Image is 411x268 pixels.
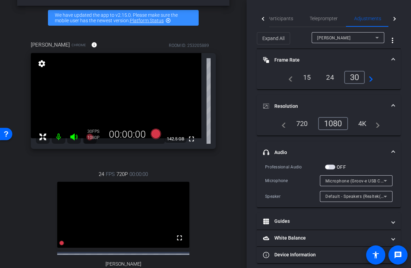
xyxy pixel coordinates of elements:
mat-panel-title: White Balance [263,234,386,242]
mat-icon: fullscreen [187,135,196,143]
span: Chrome [72,42,86,48]
mat-panel-title: Resolution [263,103,386,110]
mat-panel-title: Frame Rate [263,56,386,64]
span: 24 [99,170,104,178]
mat-icon: highlight_off [165,18,171,23]
mat-icon: more_vert [388,36,397,44]
span: Expand All [262,32,285,45]
span: FPS [92,129,99,134]
div: ROOM ID: 253205889 [169,42,209,49]
div: 30 [344,71,365,84]
div: 00:00:00 [104,129,150,140]
div: 1080P [87,135,104,140]
span: [PERSON_NAME] [105,261,141,267]
span: [PERSON_NAME] [317,36,351,40]
div: 24 [321,72,339,83]
mat-icon: message [394,251,402,259]
span: Default - Speakers (Realtek(R) Audio) [325,193,399,199]
mat-expansion-panel-header: Frame Rate [257,49,401,71]
mat-panel-title: Device Information [263,251,386,258]
div: Frame Rate [257,71,401,89]
span: 720P [116,170,128,178]
mat-icon: navigate_next [365,73,373,81]
span: Teleprompter [310,16,338,21]
div: Resolution [257,117,401,136]
mat-expansion-panel-header: Audio [257,141,401,163]
div: Audio [257,163,401,207]
mat-icon: accessibility [372,251,380,259]
div: We have updated the app to v2.15.0. Please make sure the mobile user has the newest version. [48,10,199,26]
mat-icon: fullscreen [175,234,184,242]
div: Microphone [265,177,320,184]
mat-icon: navigate_before [278,119,286,128]
mat-expansion-panel-header: White Balance [257,230,401,246]
div: 4K [353,118,372,129]
span: [PERSON_NAME] [31,41,70,49]
label: OFF [335,164,346,170]
div: 30 [87,129,104,134]
div: 15 [298,72,316,83]
button: Expand All [257,32,290,44]
button: More Options for Adjustments Panel [384,32,401,49]
div: 1080 [318,117,348,130]
mat-icon: info [91,42,97,48]
span: Adjustments [354,16,381,21]
mat-icon: navigate_before [285,73,293,81]
mat-expansion-panel-header: Resolution [257,95,401,117]
span: Participants [267,16,293,21]
mat-expansion-panel-header: Guides [257,213,401,230]
span: 142.5 GB [164,135,187,143]
mat-panel-title: Audio [263,149,386,156]
mat-icon: settings [37,60,47,68]
a: Platform Status [130,18,164,23]
mat-icon: navigate_next [372,119,380,128]
div: Speaker [265,193,320,200]
mat-panel-title: Guides [263,218,386,225]
div: Professional Audio [265,164,325,170]
span: FPS [106,170,115,178]
div: 720 [291,118,313,129]
mat-expansion-panel-header: Device Information [257,247,401,263]
span: 00:00:00 [129,170,148,178]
